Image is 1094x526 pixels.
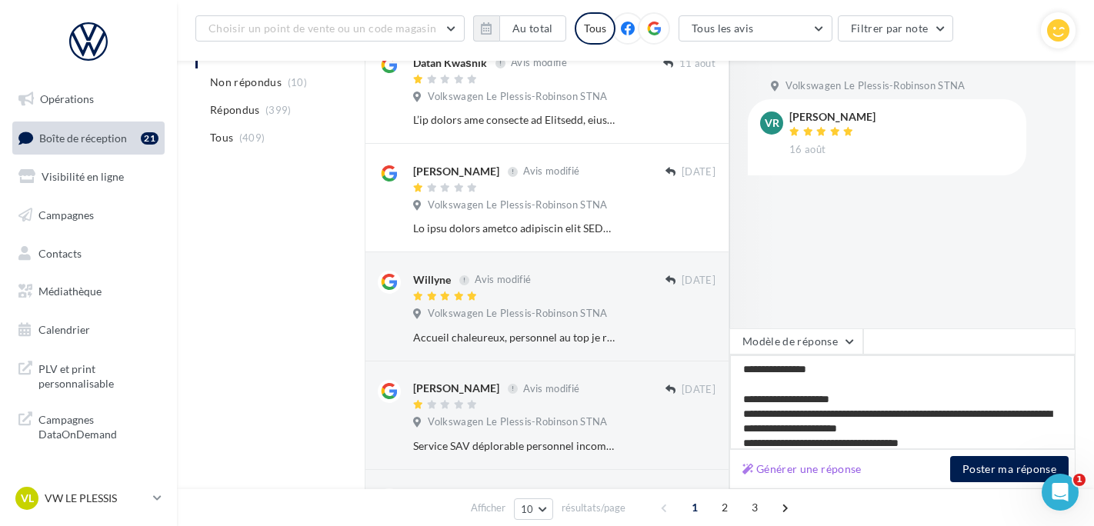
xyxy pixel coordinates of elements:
span: Contacts [38,246,82,259]
span: (399) [265,104,292,116]
span: Non répondus [210,75,282,90]
span: Calendrier [38,323,90,336]
span: 2 [712,495,737,520]
span: Vr [765,115,779,131]
span: Opérations [40,92,94,105]
div: Datan Kwaśnik [413,55,487,71]
span: Tous [210,130,233,145]
span: Répondus [210,102,260,118]
span: 3 [742,495,767,520]
div: 21 [141,132,158,145]
a: Campagnes DataOnDemand [9,403,168,448]
a: Contacts [9,238,168,270]
span: 1 [1073,474,1086,486]
span: Volkswagen Le Plessis-Robinson STNA [428,307,607,321]
span: 16 août [789,143,826,157]
span: (10) [288,76,307,88]
span: [DATE] [682,383,715,397]
a: Calendrier [9,314,168,346]
a: Campagnes [9,199,168,231]
button: Filtrer par note [838,15,954,42]
span: Visibilité en ligne [42,170,124,183]
div: Service SAV déplorable personnel incompétent et arrogant. J attends toujours de volkswagen l avis... [413,438,615,454]
div: [PERSON_NAME] [413,381,499,396]
div: [PERSON_NAME] [789,112,876,122]
span: Médiathèque [38,285,102,298]
span: PLV et print personnalisable [38,358,158,391]
div: Tous [575,12,615,45]
span: Avis modifié [511,57,567,69]
span: 10 [521,503,534,515]
a: Médiathèque [9,275,168,308]
span: Boîte de réception [39,131,127,144]
div: L’ip dolors ame consecte ad Elitsedd, eius temporinc : utl etd magnaa enimadmini v q’nostrudex ul... [413,112,615,128]
span: Volkswagen Le Plessis-Robinson STNA [428,198,607,212]
span: (409) [239,131,265,144]
button: Au total [473,15,566,42]
button: 10 [514,498,553,520]
div: Willyne [413,272,451,288]
button: Générer une réponse [736,460,868,478]
span: Avis modifié [475,274,531,286]
span: Tous les avis [692,22,754,35]
span: Campagnes DataOnDemand [38,409,158,442]
span: Choisir un point de vente ou un code magasin [208,22,436,35]
a: Visibilité en ligne [9,161,168,193]
button: Modèle de réponse [729,328,863,355]
span: Avis modifié [523,382,579,394]
a: PLV et print personnalisable [9,352,168,398]
button: Poster ma réponse [950,456,1069,482]
span: Volkswagen Le Plessis-Robinson STNA [428,90,607,104]
a: VL VW LE PLESSIS [12,484,165,513]
div: [PERSON_NAME] [413,164,499,179]
button: Choisir un point de vente ou un code magasin [195,15,465,42]
span: VL [21,491,34,506]
button: Au total [499,15,566,42]
span: 1 [682,495,707,520]
a: Opérations [9,83,168,115]
span: résultats/page [562,501,625,515]
span: Volkswagen Le Plessis-Robinson STNA [785,79,965,93]
span: Campagnes [38,208,94,221]
span: Afficher [471,501,505,515]
span: 11 août [679,57,715,71]
span: [DATE] [682,274,715,288]
div: Accueil chaleureux, personnel au top je recommande [413,330,615,345]
span: [DATE] [682,165,715,179]
iframe: Intercom live chat [1042,474,1079,511]
div: Lo ipsu dolors ametco adipiscin elit SEDD ei Tempori Utlabore. E'do ma ali enimadmi veniamquis no... [413,221,615,236]
p: VW LE PLESSIS [45,491,147,506]
a: Boîte de réception21 [9,122,168,155]
span: Avis modifié [523,165,579,178]
button: Tous les avis [679,15,832,42]
span: Volkswagen Le Plessis-Robinson STNA [428,415,607,429]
